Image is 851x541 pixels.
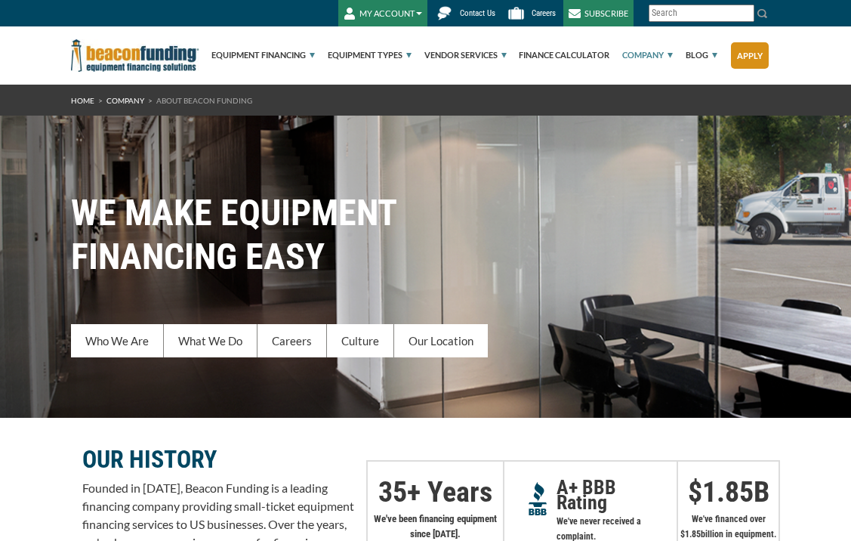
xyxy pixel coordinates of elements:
[413,26,507,84] a: Vendor Services
[156,96,252,105] span: About Beacon Funding
[557,480,677,510] p: A+ BBB Rating
[71,96,94,105] a: HOME
[532,8,556,18] span: Careers
[611,26,673,84] a: Company
[71,191,781,279] h1: WE MAKE EQUIPMENT FINANCING EASY
[71,39,199,72] img: Beacon Funding Corporation
[702,475,754,509] span: 1.85
[731,42,769,69] a: Apply
[738,8,751,20] a: Clear search text
[106,96,144,105] a: Company
[82,450,356,468] p: OUR HISTORY
[327,324,394,357] a: Culture
[316,26,412,84] a: Equipment Types
[71,48,199,60] a: Beacon Funding Corporation
[529,482,547,515] img: A+ Reputation BBB
[649,5,754,22] input: Search
[394,324,488,357] a: Our Location
[507,26,609,84] a: Finance Calculator
[757,8,769,20] img: Search
[164,324,257,357] a: What We Do
[674,26,717,84] a: Blog
[678,484,779,499] p: $ B
[368,484,503,499] p: + Years
[200,26,315,84] a: Equipment Financing
[257,324,327,357] a: Careers
[378,475,407,509] span: 35
[685,529,701,539] span: 1.85
[460,8,495,18] span: Contact Us
[71,324,164,357] a: Who We Are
